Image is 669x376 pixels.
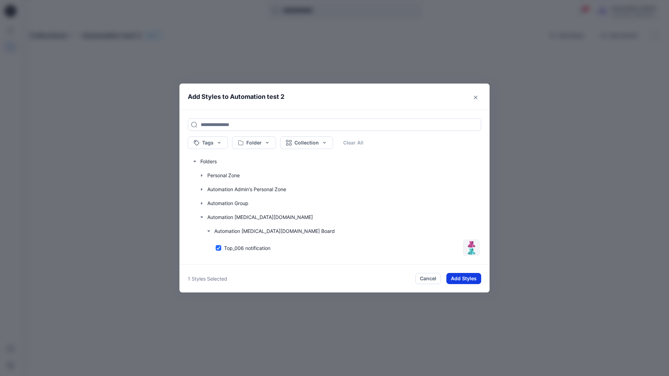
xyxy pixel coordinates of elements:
header: Add Styles to Automation test 2 [179,84,490,110]
button: Cancel [415,273,441,284]
button: Add Styles [446,273,481,284]
p: Top_006 notification [224,244,270,252]
button: Tags [188,136,228,149]
p: 1 Styles Selected [188,275,227,282]
button: Folder [232,136,276,149]
button: Collection [280,136,333,149]
button: Close [470,92,481,103]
